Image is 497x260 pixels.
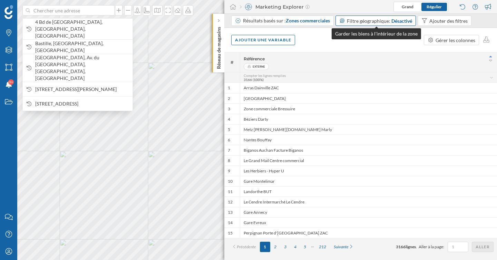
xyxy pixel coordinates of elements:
[244,78,264,82] span: 3166 (100%)
[391,17,412,24] div: Désactivé
[240,83,497,93] div: Arras Dainville ZAC
[244,73,286,78] span: Compter les lignes remplies
[228,210,233,215] span: 13
[228,199,233,205] span: 12
[228,179,233,184] span: 10
[228,168,230,174] span: 9
[396,244,406,249] span: 3166
[215,24,222,69] p: Réseau de magasins
[402,4,413,9] span: Grand
[240,207,497,217] div: Gare Annecy
[228,96,230,101] span: 2
[240,103,497,114] div: Zone commerciale Bressuire
[347,18,390,24] span: Filtre géographique:
[332,28,421,39] div: Garder les biens à l'intérieur de la zone
[450,243,466,250] input: 1
[35,86,129,93] span: [STREET_ADDRESS][PERSON_NAME]
[228,137,230,143] span: 6
[429,17,468,24] div: Ajouter des filtres
[243,17,330,24] div: Résultats basés sur :
[240,145,497,155] div: Biganos Auchan Facture Biganos
[240,3,310,10] div: Marketing Explorer
[416,244,417,249] span: .
[240,155,497,166] div: Le Grand Mail Centre commercial
[228,59,236,66] span: #
[240,166,497,176] div: Les Herbiers - Hyper U
[228,127,230,132] span: 5
[240,114,497,124] div: Béziers Darty
[240,228,497,238] div: Perpignan Porte d'[GEOGRAPHIC_DATA] ZAC
[240,197,497,207] div: Le Cendre Intermarché Le Cendre
[228,230,233,236] span: 15
[35,100,129,107] span: [STREET_ADDRESS]
[240,124,497,134] div: Metz [PERSON_NAME][DOMAIN_NAME] Marly
[14,5,47,11] span: Assistance
[35,19,129,39] span: 4 Bd de [GEOGRAPHIC_DATA], [GEOGRAPHIC_DATA], [GEOGRAPHIC_DATA]
[228,85,230,91] span: 1
[419,244,444,250] span: Aller à la page:
[244,56,265,61] span: Référence
[35,54,129,82] span: [GEOGRAPHIC_DATA], Av. du [GEOGRAPHIC_DATA], [GEOGRAPHIC_DATA], [GEOGRAPHIC_DATA]
[406,244,416,249] span: lignes
[436,37,475,44] div: Gérer les colonnes
[240,134,497,145] div: Nantes Bouffay
[245,3,252,10] img: explorer.svg
[228,189,233,194] span: 11
[35,40,129,54] span: Bastille, [GEOGRAPHIC_DATA], [GEOGRAPHIC_DATA]
[240,186,497,197] div: Landorthe BUT
[253,63,265,70] span: Externe
[240,93,497,103] div: [GEOGRAPHIC_DATA]
[4,5,13,19] img: Logo Geoblink
[228,148,230,153] span: 7
[9,79,13,86] span: 9+
[228,117,230,122] span: 4
[228,106,230,112] span: 3
[228,220,233,226] span: 14
[427,4,442,9] span: Régulier
[240,176,497,186] div: Gare Montelimar
[286,18,330,23] span: Zones commerciales
[240,217,497,228] div: Gare Evreux
[228,158,230,163] span: 8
